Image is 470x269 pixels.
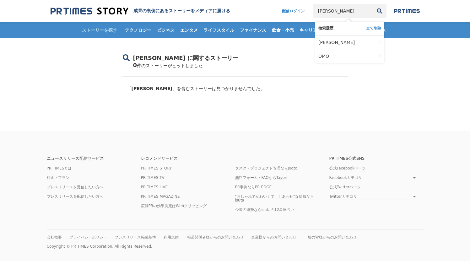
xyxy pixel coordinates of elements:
[269,27,296,33] span: 飲食・小売
[318,49,375,63] a: OMO
[141,63,203,68] span: のストーリーがヒットしました
[237,27,269,33] span: ファイナンス
[329,176,416,181] a: Facebookカテゴリ
[47,185,103,189] a: プレスリリースを受信したい方へ
[141,166,172,170] a: PR TIMES STORY
[235,207,294,212] a: 今週の運勢ならisutaの12星座占い
[47,156,141,160] p: ニュースリリース配信サービス
[318,35,375,49] a: [PERSON_NAME]
[366,26,381,31] button: 全て削除
[276,4,311,18] a: 配信ログイン
[133,8,230,14] h1: 成果の裏側にあるストーリーをメディアに届ける
[141,156,235,160] p: レコメンドサービス
[394,8,420,13] img: prtimes
[297,22,333,38] a: キャリア・教育
[132,86,172,91] span: [PERSON_NAME]
[141,175,165,180] a: PR TIMES TV
[122,27,154,33] span: テクノロジー
[141,194,180,199] a: PR TIMES MAGAZINE
[373,4,386,18] button: 検索
[141,185,168,189] a: PR TIMES LIVE
[122,84,348,93] p: 「 」を含むストーリーは見つかりませんでした。
[47,166,72,170] a: PR TIMESとは
[318,54,329,59] span: OMO
[318,26,333,31] span: 検索履歴
[235,194,314,202] a: "おしゃれでかわいくて、しあわせ"な情報ならisuta
[329,195,416,200] a: Twitterカテゴリ
[164,235,179,239] a: 利用規約
[122,22,154,38] a: テクノロジー
[313,4,373,18] input: キーワードで検索
[329,166,366,170] a: 公式Facebookページ
[235,185,272,189] a: PR事例ならPR EDGE
[304,235,357,239] a: 一般の皆様からのお問い合わせ
[51,7,128,15] img: 成果の裏側にあるストーリーをメディアに届ける
[133,55,239,61] span: [PERSON_NAME] に関するストーリー
[235,166,297,170] a: タスク・プロジェクト管理ならJooto
[329,156,424,160] p: PR TIMES公式SNS
[269,22,296,38] a: 飲食・小売
[235,175,288,180] a: 無料フォーム・FAQならTayori
[154,27,177,33] span: ビジネス
[201,22,237,38] a: ライフスタイル
[318,40,355,45] span: [PERSON_NAME]
[47,235,62,239] a: 会社概要
[154,22,177,38] a: ビジネス
[178,22,200,38] a: エンタメ
[47,194,103,199] a: プレスリリースを配信したい方へ
[187,235,244,239] a: 報道関係者様からのお問い合わせ
[178,27,200,33] span: エンタメ
[115,235,156,239] a: プレスリリース掲載基準
[141,204,207,208] a: 広報PRの効果測定はWebクリッピング
[251,235,296,239] a: 企業様からのお問い合わせ
[137,63,141,68] span: 件
[122,62,348,77] div: 0
[297,27,333,33] span: キャリア・教育
[201,27,237,33] span: ライフスタイル
[69,235,107,239] a: プライバシーポリシー
[51,7,230,15] a: 成果の裏側にあるストーリーをメディアに届ける 成果の裏側にあるストーリーをメディアに届ける
[47,244,424,249] p: Copyright © PR TIMES Corporation. All Rights Reserved.
[237,22,269,38] a: ファイナンス
[329,185,361,189] a: 公式Twitterページ
[47,175,69,180] a: 料金・プラン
